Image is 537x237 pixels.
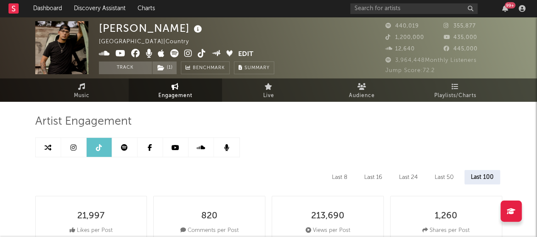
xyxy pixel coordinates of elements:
[444,35,477,40] span: 435,000
[444,23,476,29] span: 355,877
[245,66,270,70] span: Summary
[35,117,132,127] span: Artist Engagement
[152,61,177,74] span: ( 1 )
[464,170,500,184] div: Last 100
[99,61,152,74] button: Track
[181,61,230,74] a: Benchmark
[77,211,104,221] div: 21,997
[385,46,415,52] span: 12,640
[435,211,457,221] div: 1,260
[99,21,204,35] div: [PERSON_NAME]
[349,91,375,101] span: Audience
[305,226,350,236] div: Views per Post
[385,35,424,40] span: 1,200,000
[70,226,112,236] div: Likes per Post
[358,170,388,184] div: Last 16
[422,226,470,236] div: Shares per Post
[444,46,478,52] span: 445,000
[428,170,460,184] div: Last 50
[193,63,225,73] span: Benchmark
[311,211,344,221] div: 213,690
[99,37,199,47] div: [GEOGRAPHIC_DATA] | Country
[434,91,476,101] span: Playlists/Charts
[263,91,274,101] span: Live
[385,68,435,73] span: Jump Score: 72.2
[238,49,253,60] button: Edit
[158,91,192,101] span: Engagement
[326,170,354,184] div: Last 8
[409,78,502,102] a: Playlists/Charts
[502,5,508,12] button: 99+
[350,3,478,14] input: Search for artists
[129,78,222,102] a: Engagement
[385,23,419,29] span: 440,019
[180,226,239,236] div: Comments per Post
[234,61,274,74] button: Summary
[385,58,477,63] span: 3,964,448 Monthly Listeners
[152,61,177,74] button: (1)
[315,78,409,102] a: Audience
[201,211,217,221] div: 820
[393,170,424,184] div: Last 24
[74,91,90,101] span: Music
[505,2,515,8] div: 99 +
[35,78,129,102] a: Music
[222,78,315,102] a: Live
